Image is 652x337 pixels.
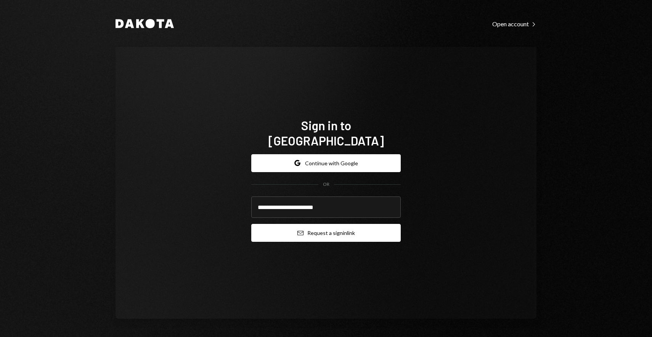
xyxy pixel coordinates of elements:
[251,154,401,172] button: Continue with Google
[492,20,536,28] div: Open account
[492,19,536,28] a: Open account
[251,118,401,148] h1: Sign in to [GEOGRAPHIC_DATA]
[323,181,329,188] div: OR
[251,224,401,242] button: Request a signinlink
